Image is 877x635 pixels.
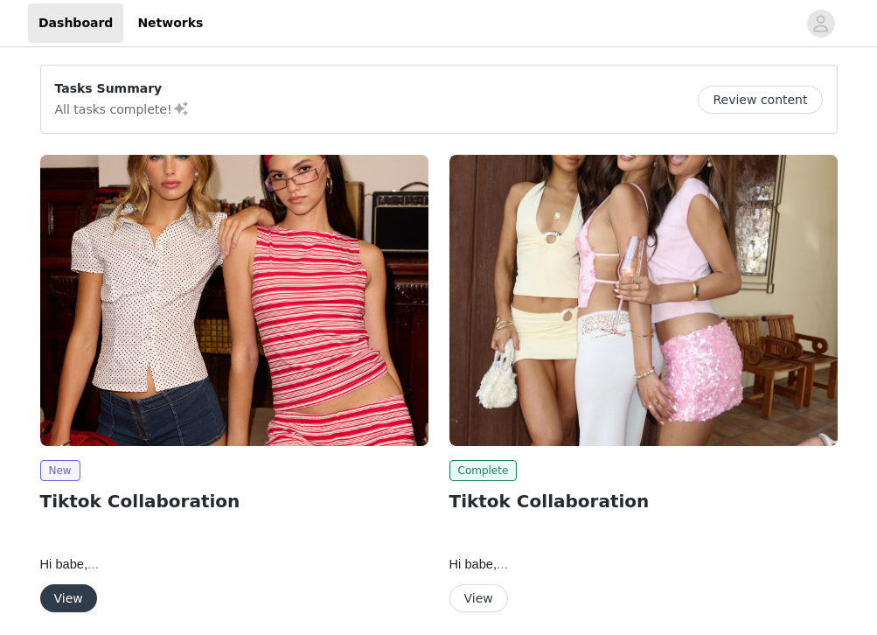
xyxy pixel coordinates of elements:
[55,98,190,119] p: All tasks complete!
[40,155,428,446] img: Edikted
[28,3,123,43] a: Dashboard
[812,10,829,38] div: avatar
[40,584,97,612] button: View
[449,460,518,481] span: Complete
[40,592,97,605] a: View
[55,80,190,98] p: Tasks Summary
[127,3,213,43] a: Networks
[449,584,508,612] button: View
[40,557,100,571] span: Hi babe,
[449,155,838,446] img: Edikted
[698,86,822,114] button: Review content
[449,488,838,514] h2: Tiktok Collaboration
[449,557,509,571] span: Hi babe,
[449,592,508,605] a: View
[40,488,428,514] h2: Tiktok Collaboration
[40,460,80,481] span: New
